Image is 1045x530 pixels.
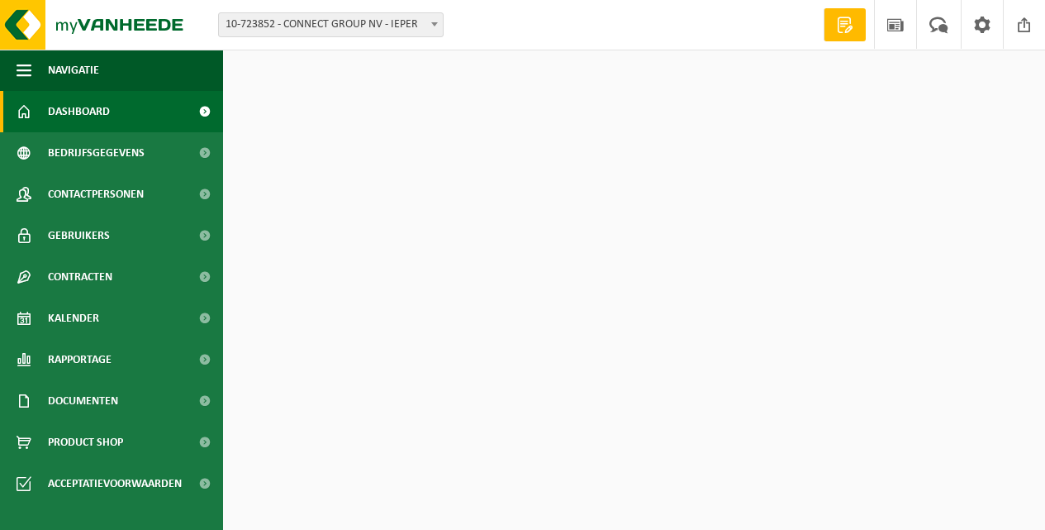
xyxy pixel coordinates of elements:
span: Product Shop [48,422,123,463]
span: Bedrijfsgegevens [48,132,145,174]
span: 10-723852 - CONNECT GROUP NV - IEPER [219,13,443,36]
span: Contactpersonen [48,174,144,215]
span: Gebruikers [48,215,110,256]
span: Contracten [48,256,112,298]
span: Rapportage [48,339,112,380]
span: Documenten [48,380,118,422]
span: Navigatie [48,50,99,91]
span: Dashboard [48,91,110,132]
span: Kalender [48,298,99,339]
span: Acceptatievoorwaarden [48,463,182,504]
span: 10-723852 - CONNECT GROUP NV - IEPER [218,12,444,37]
